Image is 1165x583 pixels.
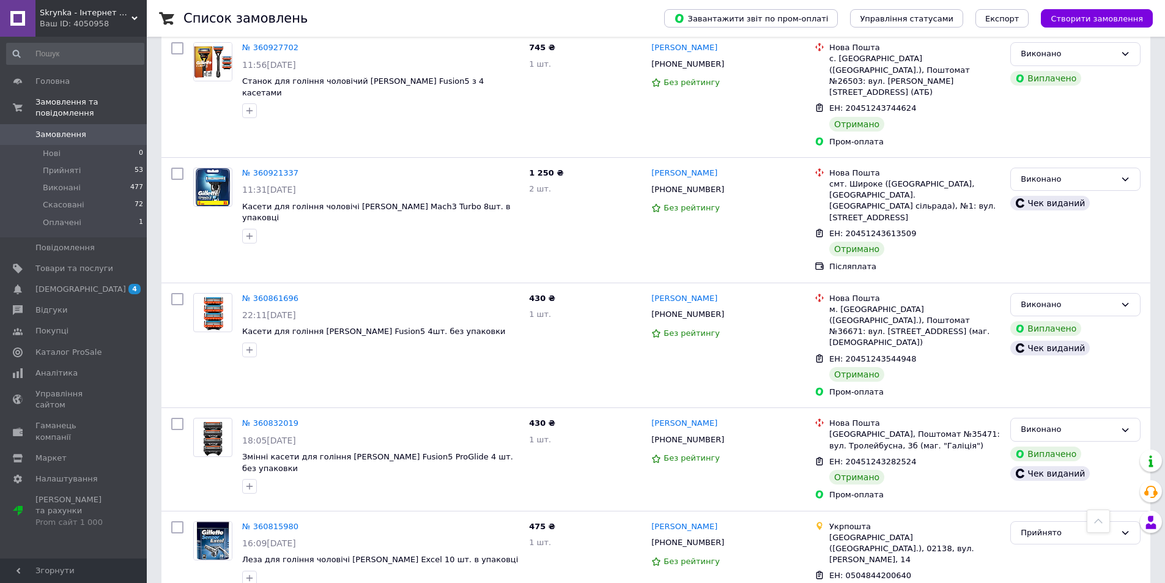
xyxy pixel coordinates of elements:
div: [PHONE_NUMBER] [649,306,727,322]
div: Виконано [1021,299,1115,311]
span: Експорт [985,14,1019,23]
span: Головна [35,76,70,87]
h1: Список замовлень [183,11,308,26]
span: 1 шт. [529,310,551,319]
div: Нова Пошта [829,168,1000,179]
div: Виплачено [1010,321,1081,336]
span: Покупці [35,325,68,336]
span: 11:56[DATE] [242,60,296,70]
span: Налаштування [35,473,98,485]
a: [PERSON_NAME] [651,521,717,533]
a: [PERSON_NAME] [651,418,717,429]
div: с. [GEOGRAPHIC_DATA] ([GEOGRAPHIC_DATA].), Поштомат №26503: вул. [PERSON_NAME][STREET_ADDRESS] (АТБ) [829,53,1000,98]
span: Управління сайтом [35,388,113,410]
div: Отримано [829,242,884,256]
div: [GEOGRAPHIC_DATA] ([GEOGRAPHIC_DATA].), 02138, вул. [PERSON_NAME], 14 [829,532,1000,566]
span: 1 [139,217,143,228]
img: Фото товару [196,418,229,456]
div: [GEOGRAPHIC_DATA], Поштомат №35471: вул. Тролейбусна, 3б (маг. "Галіція") [829,429,1000,451]
span: 1 250 ₴ [529,168,563,177]
span: Управління статусами [860,14,953,23]
div: Нова Пошта [829,42,1000,53]
span: Skrynka - Інтернет магазин з догляду за собою [40,7,131,18]
span: Повідомлення [35,242,95,253]
span: [DEMOGRAPHIC_DATA] [35,284,126,295]
span: Виконані [43,182,81,193]
span: Відгуки [35,305,67,316]
div: Виконано [1021,173,1115,186]
img: Фото товару [196,168,231,206]
span: 745 ₴ [529,43,555,52]
div: Чек виданий [1010,341,1090,355]
a: № 360832019 [242,418,298,428]
a: [PERSON_NAME] [651,42,717,54]
img: Фото товару [202,294,223,332]
span: Скасовані [43,199,84,210]
div: [PHONE_NUMBER] [649,56,727,72]
div: Виконано [1021,423,1115,436]
span: 53 [135,165,143,176]
a: Фото товару [193,168,232,207]
div: Нова Пошта [829,418,1000,429]
div: [PHONE_NUMBER] [649,535,727,551]
span: 4 [128,284,141,294]
a: № 360927702 [242,43,298,52]
img: Фото товару [194,43,232,81]
span: ЕН: 20451243544948 [829,354,916,363]
span: 18:05[DATE] [242,436,296,445]
a: Фото товару [193,418,232,457]
a: Змінні касети для гоління [PERSON_NAME] Fusion5 ProGlide 4 шт. без упаковки [242,452,513,473]
span: 0 [139,148,143,159]
a: Створити замовлення [1029,13,1153,23]
span: 1 шт. [529,435,551,444]
span: 477 [130,182,143,193]
span: 1 шт. [529,59,551,69]
div: [PHONE_NUMBER] [649,182,727,198]
div: Прийнято [1021,527,1115,540]
button: Завантажити звіт по пром-оплаті [664,9,838,28]
span: 1 шт. [529,538,551,547]
span: Без рейтингу [664,453,720,462]
span: 2 шт. [529,184,551,193]
div: Чек виданий [1010,196,1090,210]
span: Каталог ProSale [35,347,102,358]
a: Касети для гоління чоловічі [PERSON_NAME] Mach3 Turbo 8шт. в упаковці [242,202,511,223]
a: [PERSON_NAME] [651,168,717,179]
div: [PHONE_NUMBER] [649,432,727,448]
a: № 360921337 [242,168,298,177]
span: ЕН: 20451243744624 [829,103,916,113]
span: Створити замовлення [1051,14,1143,23]
span: ЕН: 20451243613509 [829,229,916,238]
button: Експорт [975,9,1029,28]
a: Касети для гоління [PERSON_NAME] Fusion5 4шт. без упаковки [242,327,506,336]
a: Станок для гоління чоловічий [PERSON_NAME] Fusion5 з 4 касетами [242,76,484,97]
a: [PERSON_NAME] [651,293,717,305]
div: Пром-оплата [829,387,1000,398]
span: Замовлення [35,129,86,140]
a: Леза для гоління чоловічі [PERSON_NAME] Excel 10 шт. в упаковці [242,555,518,564]
span: 22:11[DATE] [242,310,296,320]
div: Виплачено [1010,447,1081,461]
span: Аналітика [35,368,78,379]
a: Фото товару [193,521,232,560]
span: Нові [43,148,61,159]
div: Пром-оплата [829,489,1000,500]
span: Без рейтингу [664,78,720,87]
span: 475 ₴ [529,522,555,531]
span: 11:31[DATE] [242,185,296,195]
span: 430 ₴ [529,418,555,428]
span: Маркет [35,453,67,464]
div: Післяплата [829,261,1000,272]
span: Завантажити звіт по пром-оплаті [674,13,828,24]
span: 72 [135,199,143,210]
div: Отримано [829,470,884,485]
div: смт. Широке ([GEOGRAPHIC_DATA], [GEOGRAPHIC_DATA]. [GEOGRAPHIC_DATA] сільрада), №1: вул. [STREET_... [829,179,1000,223]
div: Ваш ID: 4050958 [40,18,147,29]
div: Пром-оплата [829,136,1000,147]
div: Виплачено [1010,71,1081,86]
span: Гаманець компанії [35,420,113,442]
div: Отримано [829,117,884,132]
